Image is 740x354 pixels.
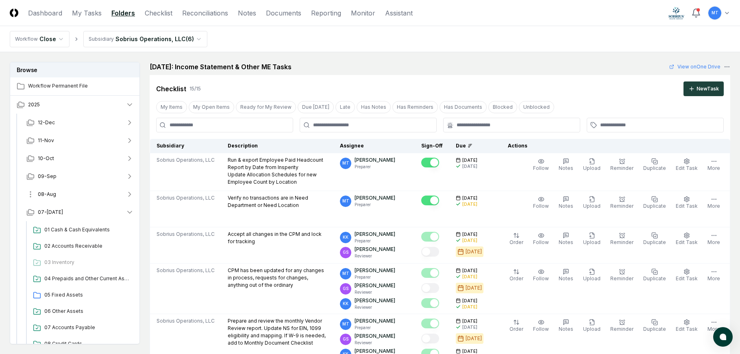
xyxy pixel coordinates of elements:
[508,317,525,334] button: Order
[342,160,349,166] span: MT
[15,35,38,43] div: Workflow
[462,201,477,207] div: [DATE]
[559,165,573,171] span: Notes
[30,321,134,335] a: 07 Accounts Payable
[462,163,477,169] div: [DATE]
[38,173,57,180] span: 09-Sep
[642,317,668,334] button: Duplicate
[342,270,349,277] span: MT
[610,203,633,209] span: Reminder
[609,317,635,334] button: Reminder
[706,194,722,211] button: More
[30,288,134,303] a: 05 Fixed Assets
[462,231,477,237] span: [DATE]
[333,139,415,153] th: Assignee
[583,165,601,171] span: Upload
[462,318,477,324] span: [DATE]
[559,275,573,281] span: Notes
[20,167,140,185] button: 09-Sep
[421,247,439,257] button: Mark complete
[28,8,62,18] a: Dashboard
[20,150,140,167] button: 10-Oct
[509,275,523,281] span: Order
[355,267,395,274] p: [PERSON_NAME]
[236,101,296,113] button: Ready for My Review
[44,275,131,282] span: 04 Prepaids and Other Current Assets
[44,308,131,315] span: 06 Other Assets
[156,84,186,94] div: Checklist
[355,246,395,253] p: [PERSON_NAME]
[533,326,549,332] span: Follow
[531,317,551,334] button: Follow
[355,156,395,164] p: [PERSON_NAME]
[38,137,54,144] span: 11-Nov
[72,8,102,18] a: My Tasks
[642,194,668,211] button: Duplicate
[676,326,698,332] span: Edit Task
[706,231,722,248] button: More
[355,164,395,170] p: Preparer
[421,319,439,328] button: Mark complete
[508,231,525,248] button: Order
[531,194,551,211] button: Follow
[643,239,666,245] span: Duplicate
[581,317,602,334] button: Upload
[10,62,139,77] h3: Browse
[581,231,602,248] button: Upload
[712,10,718,16] span: MT
[533,165,549,171] span: Follow
[707,6,722,20] button: MT
[674,231,699,248] button: Edit Task
[676,165,698,171] span: Edit Task
[157,231,215,238] span: Sobrius Operations, LLC
[583,275,601,281] span: Upload
[533,275,549,281] span: Follow
[609,156,635,174] button: Reminder
[531,267,551,284] button: Follow
[355,304,395,310] p: Reviewer
[643,326,666,332] span: Duplicate
[557,194,575,211] button: Notes
[266,8,301,18] a: Documents
[44,324,131,331] span: 07 Accounts Payable
[355,325,395,331] p: Preparer
[30,239,134,254] a: 02 Accounts Receivable
[609,231,635,248] button: Reminder
[10,9,18,17] img: Logo
[610,326,633,332] span: Reminder
[30,337,134,352] a: 08 Credit Cards
[156,101,187,113] button: My Items
[89,35,114,43] div: Subsidiary
[28,101,40,108] span: 2025
[342,321,349,327] span: MT
[30,304,134,319] a: 06 Other Assets
[466,335,482,342] div: [DATE]
[583,239,601,245] span: Upload
[385,8,413,18] a: Assistant
[28,82,134,90] span: Workflow Permanent File
[44,291,131,299] span: 05 Fixed Assets
[38,155,54,162] span: 10-Oct
[415,139,449,153] th: Sign-Off
[533,239,549,245] span: Follow
[581,156,602,174] button: Upload
[298,101,334,113] button: Due Today
[669,63,720,70] a: View onOne Drive
[150,139,222,153] th: Subsidiary
[38,191,56,198] span: 08-Aug
[10,31,207,47] nav: breadcrumb
[501,142,724,150] div: Actions
[228,156,327,186] p: Run & export Employee Paid Headcount Report by Date from Insperity Update Allocation Schedules fo...
[228,231,327,245] p: Accept all changes in the CPM and lock for tracking
[462,298,477,304] span: [DATE]
[342,198,349,204] span: MT
[10,77,140,95] a: Workflow Permanent File
[642,156,668,174] button: Duplicate
[456,142,488,150] div: Due
[355,317,395,325] p: [PERSON_NAME]
[559,239,573,245] span: Notes
[421,232,439,242] button: Mark complete
[531,156,551,174] button: Follow
[355,253,395,259] p: Reviewer
[462,237,477,244] div: [DATE]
